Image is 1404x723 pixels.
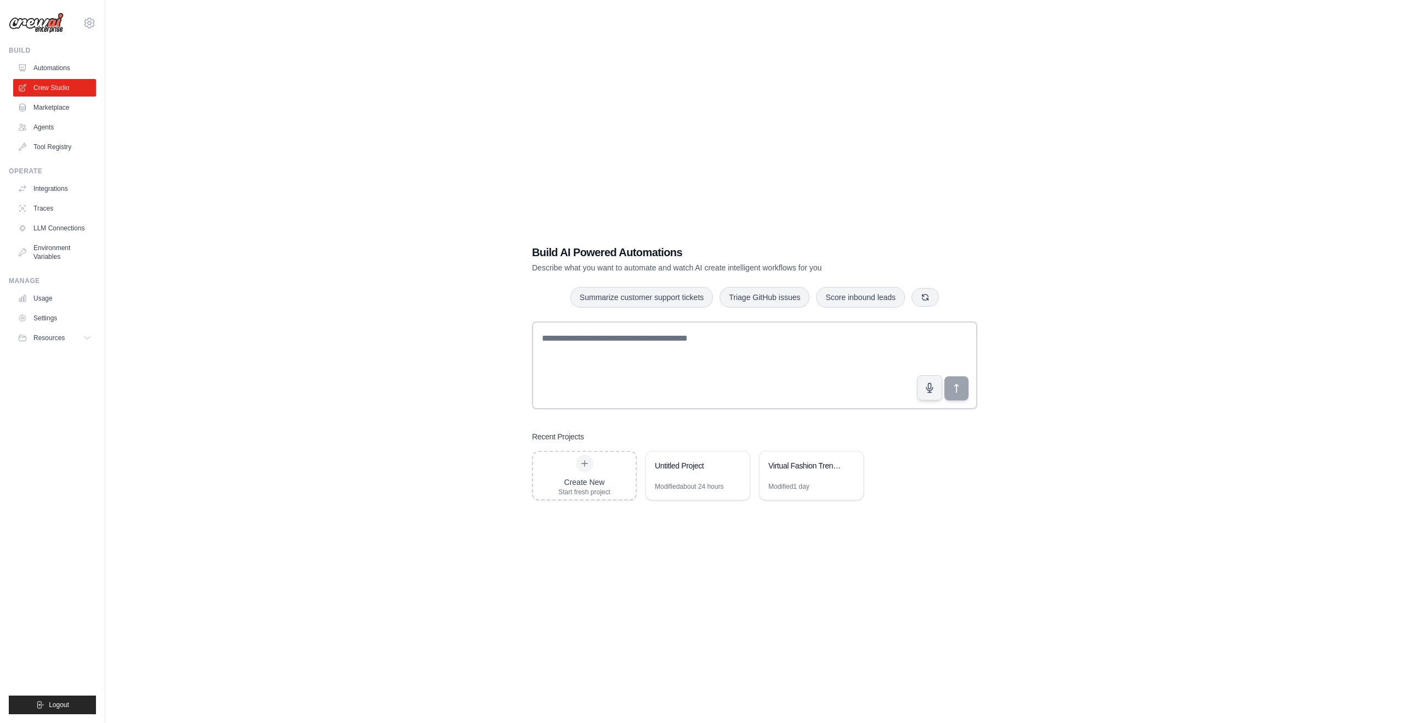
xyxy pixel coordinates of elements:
[13,180,96,197] a: Integrations
[816,287,905,308] button: Score inbound leads
[532,431,584,442] h3: Recent Projects
[13,239,96,266] a: Environment Variables
[9,696,96,714] button: Logout
[13,329,96,347] button: Resources
[9,167,96,176] div: Operate
[13,219,96,237] a: LLM Connections
[768,460,843,471] div: Virtual Fashion Trend Analyst for Shopify Growth
[570,287,713,308] button: Summarize customer support tickets
[912,288,939,307] button: Get new suggestions
[13,59,96,77] a: Automations
[558,488,610,496] div: Start fresh project
[9,46,96,55] div: Build
[13,309,96,327] a: Settings
[13,138,96,156] a: Tool Registry
[768,482,809,491] div: Modified 1 day
[9,276,96,285] div: Manage
[9,13,64,33] img: Logo
[917,375,942,400] button: Click to speak your automation idea
[532,262,901,273] p: Describe what you want to automate and watch AI create intelligent workflows for you
[13,200,96,217] a: Traces
[13,290,96,307] a: Usage
[49,701,69,709] span: Logout
[13,99,96,116] a: Marketplace
[558,477,610,488] div: Create New
[720,287,809,308] button: Triage GitHub issues
[655,460,730,471] div: Untitled Project
[655,482,723,491] div: Modified about 24 hours
[33,334,65,342] span: Resources
[13,79,96,97] a: Crew Studio
[532,245,901,260] h1: Build AI Powered Automations
[13,118,96,136] a: Agents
